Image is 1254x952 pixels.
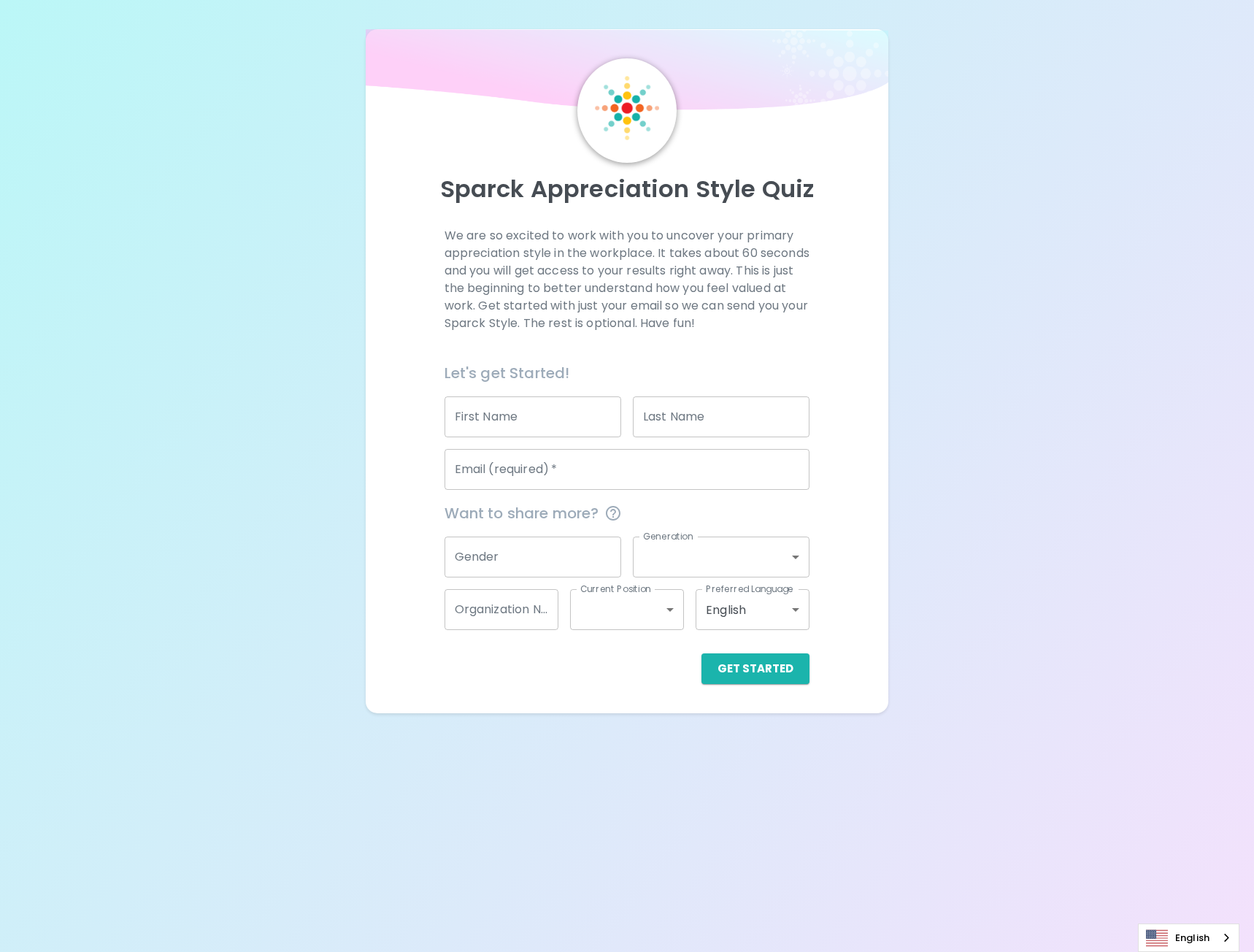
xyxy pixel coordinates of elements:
[383,174,871,204] p: Sparck Appreciation Style Quiz
[1138,924,1239,952] div: Language
[604,504,622,522] svg: This information is completely confidential and only used for aggregated appreciation studies at ...
[643,530,693,542] label: Generation
[696,589,809,630] div: English
[595,76,659,140] img: Sparck Logo
[701,653,809,684] button: Get Started
[445,502,810,525] span: Want to share more?
[366,29,888,117] img: wave
[445,227,810,332] p: We are so excited to work with you to uncover your primary appreciation style in the workplace. I...
[706,583,793,595] label: Preferred Language
[445,361,810,385] h6: Let's get Started!
[580,583,651,595] label: Current Position
[1139,924,1239,951] a: English
[1138,924,1239,952] aside: Language selected: English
